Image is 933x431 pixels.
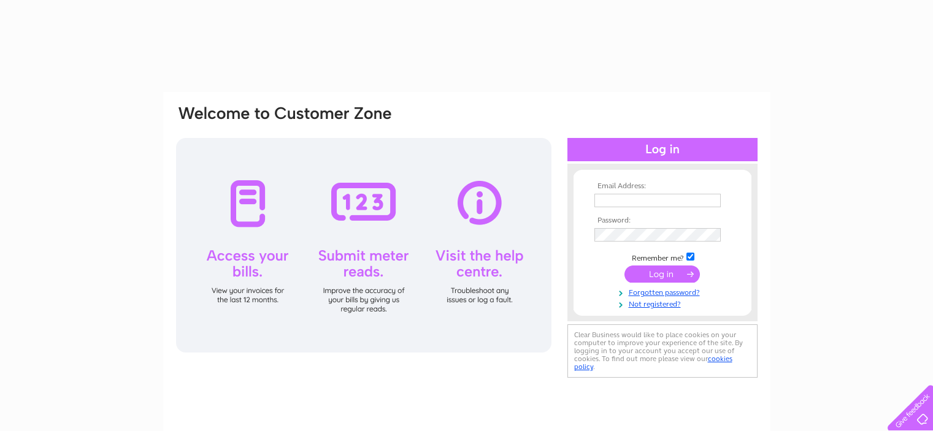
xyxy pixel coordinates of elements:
a: Forgotten password? [594,286,734,297]
th: Password: [591,216,734,225]
a: Not registered? [594,297,734,309]
td: Remember me? [591,251,734,263]
a: cookies policy [574,354,732,371]
div: Clear Business would like to place cookies on your computer to improve your experience of the sit... [567,324,758,378]
th: Email Address: [591,182,734,191]
input: Submit [624,265,700,283]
